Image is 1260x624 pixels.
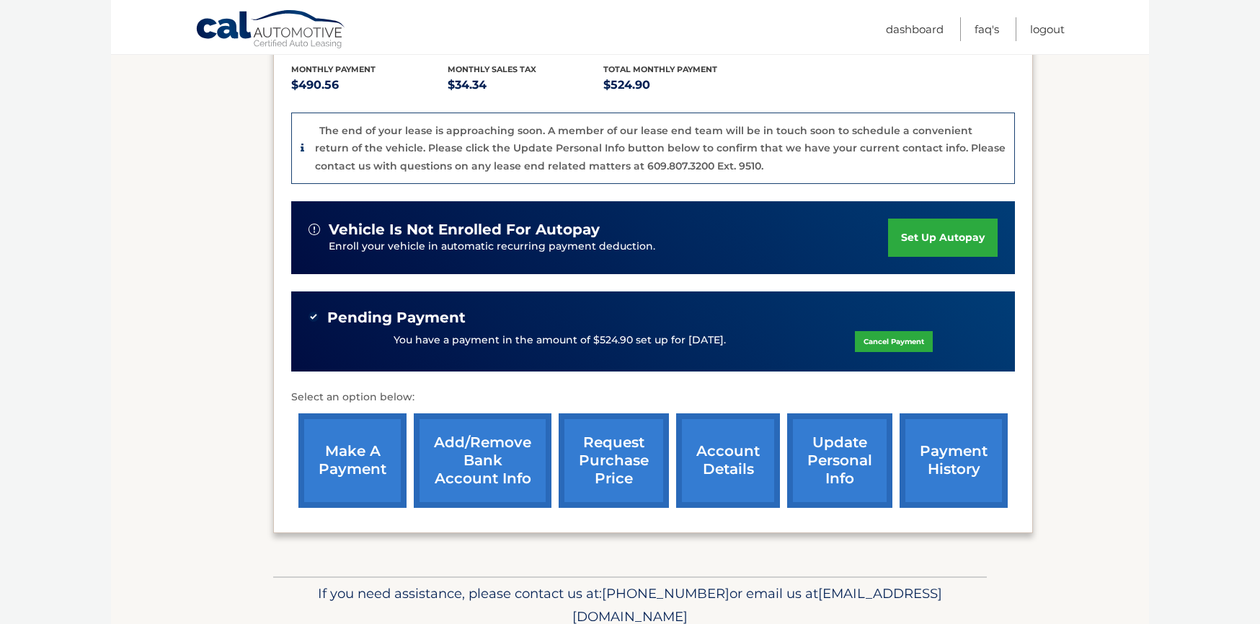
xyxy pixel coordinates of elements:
[886,17,944,41] a: Dashboard
[676,413,780,508] a: account details
[309,224,320,235] img: alert-white.svg
[448,75,604,95] p: $34.34
[291,64,376,74] span: Monthly Payment
[975,17,999,41] a: FAQ's
[900,413,1008,508] a: payment history
[787,413,892,508] a: update personal info
[603,64,717,74] span: Total Monthly Payment
[394,333,726,348] p: You have a payment in the amount of $524.90 set up for [DATE].
[309,312,319,322] img: check-green.svg
[291,389,1015,406] p: Select an option below:
[298,413,407,508] a: make a payment
[855,331,933,352] a: Cancel Payment
[603,75,760,95] p: $524.90
[1030,17,1065,41] a: Logout
[414,413,551,508] a: Add/Remove bank account info
[327,309,466,327] span: Pending Payment
[559,413,669,508] a: request purchase price
[329,239,888,255] p: Enroll your vehicle in automatic recurring payment deduction.
[888,219,998,257] a: set up autopay
[329,221,600,239] span: vehicle is not enrolled for autopay
[448,64,536,74] span: Monthly sales Tax
[602,585,729,602] span: [PHONE_NUMBER]
[195,9,347,51] a: Cal Automotive
[315,124,1006,172] p: The end of your lease is approaching soon. A member of our lease end team will be in touch soon t...
[291,75,448,95] p: $490.56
